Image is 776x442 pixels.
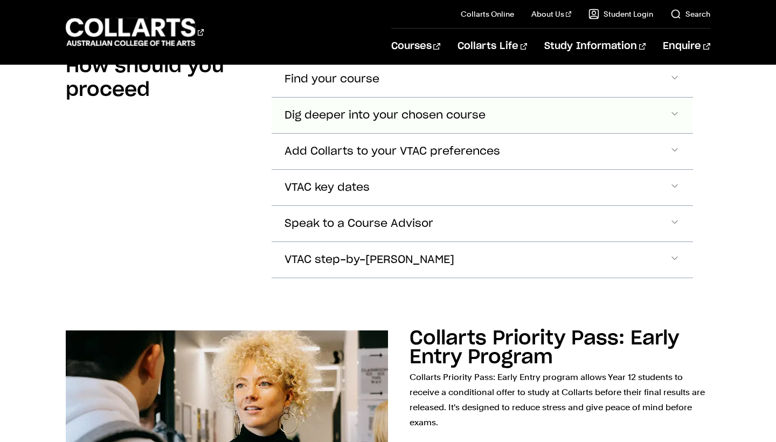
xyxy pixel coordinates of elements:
h2: How should you proceed [66,54,254,102]
h2: Collarts Priority Pass: Early Entry Program [410,329,679,367]
span: VTAC step-by-[PERSON_NAME] [285,254,454,266]
button: VTAC step-by-[PERSON_NAME] [272,242,692,278]
button: Add Collarts to your VTAC preferences [272,134,692,169]
div: Go to homepage [66,17,204,47]
section: Accordion Section [66,33,710,313]
a: Collarts Life [458,29,527,64]
a: About Us [531,9,571,19]
a: Search [670,9,710,19]
button: Speak to a Course Advisor [272,206,692,241]
a: Student Login [588,9,653,19]
span: Add Collarts to your VTAC preferences [285,146,500,158]
span: Dig deeper into your chosen course [285,109,486,122]
a: Study Information [544,29,646,64]
span: VTAC key dates [285,182,370,194]
button: VTAC key dates [272,170,692,205]
span: Find your course [285,73,379,86]
button: Find your course [272,61,692,97]
a: Enquire [663,29,710,64]
button: Dig deeper into your chosen course [272,98,692,133]
a: Collarts Online [461,9,514,19]
a: Courses [391,29,440,64]
span: Speak to a Course Advisor [285,218,433,230]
